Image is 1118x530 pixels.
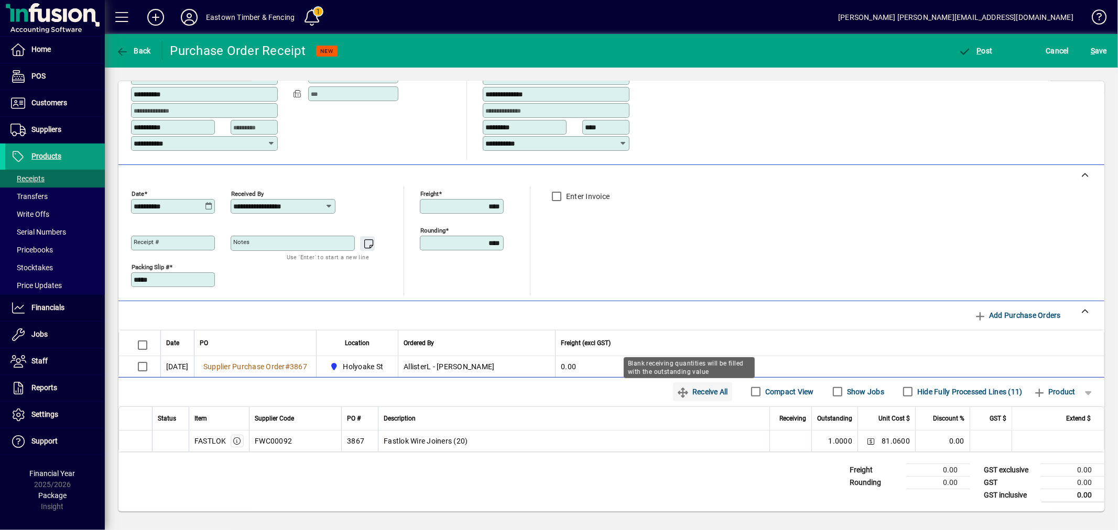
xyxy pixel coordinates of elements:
[132,263,169,270] mat-label: Packing Slip #
[624,357,755,378] div: Blank receiving quantities will be filled with the outstanding value
[1091,42,1107,59] span: ave
[979,476,1041,489] td: GST
[200,361,311,372] a: Supplier Purchase Order#3867
[5,295,105,321] a: Financials
[31,357,48,365] span: Staff
[132,190,144,197] mat-label: Date
[1091,47,1095,55] span: S
[287,251,369,263] mat-hint: Use 'Enter' to start a new line
[139,8,172,27] button: Add
[5,402,105,428] a: Settings
[343,361,384,372] span: Holyoake St
[10,210,49,218] span: Write Offs
[956,41,995,60] button: Post
[200,337,311,349] div: PO
[31,98,67,107] span: Customers
[10,174,45,183] span: Receipts
[1088,41,1110,60] button: Save
[5,277,105,294] a: Price Updates
[5,348,105,374] a: Staff
[838,9,1073,26] div: [PERSON_NAME] [PERSON_NAME][EMAIL_ADDRESS][DOMAIN_NAME]
[5,259,105,277] a: Stocktakes
[979,489,1041,502] td: GST inclusive
[1028,382,1081,401] button: Product
[1033,383,1076,400] span: Product
[290,362,307,371] span: 3867
[233,238,249,246] mat-label: Notes
[845,387,884,397] label: Show Jobs
[10,281,62,290] span: Price Updates
[915,387,1023,397] label: Hide Fully Processed Lines (11)
[31,125,61,134] span: Suppliers
[206,9,295,26] div: Eastown Timber & Fencing
[170,42,306,59] div: Purchase Order Receipt
[974,307,1061,324] span: Add Purchase Orders
[763,387,814,397] label: Compact View
[1084,2,1105,36] a: Knowledge Base
[398,356,555,377] td: AllisterL - [PERSON_NAME]
[561,337,1091,349] div: Freight (excl GST)
[844,476,907,489] td: Rounding
[31,330,48,338] span: Jobs
[31,303,64,312] span: Financials
[5,63,105,90] a: POS
[561,337,611,349] span: Freight (excl GST)
[5,241,105,259] a: Pricebooks
[5,37,105,63] a: Home
[779,413,806,424] span: Receiving
[5,90,105,116] a: Customers
[105,41,162,60] app-page-header-button: Back
[907,476,970,489] td: 0.00
[249,430,341,451] td: FWC00092
[320,48,333,54] span: NEW
[1044,41,1072,60] button: Cancel
[345,337,370,349] span: Location
[5,375,105,401] a: Reports
[31,410,58,418] span: Settings
[907,463,970,476] td: 0.00
[10,228,66,236] span: Serial Numbers
[10,246,53,254] span: Pricebooks
[990,413,1006,424] span: GST $
[116,47,151,55] span: Back
[420,226,446,234] mat-label: Rounding
[977,47,982,55] span: P
[31,152,61,160] span: Products
[5,170,105,187] a: Receipts
[882,436,910,446] span: 81.0600
[915,430,970,451] td: 0.00
[10,192,48,201] span: Transfers
[5,117,105,143] a: Suppliers
[844,463,907,476] td: Freight
[200,337,208,349] span: PO
[1046,42,1069,59] span: Cancel
[166,337,179,349] span: Date
[5,223,105,241] a: Serial Numbers
[1041,476,1104,489] td: 0.00
[1066,413,1091,424] span: Extend $
[1041,489,1104,502] td: 0.00
[420,190,439,197] mat-label: Freight
[404,337,434,349] span: Ordered By
[160,356,194,377] td: [DATE]
[677,383,728,400] span: Receive All
[378,430,769,451] td: Fastlok Wire Joiners (20)
[970,306,1065,325] button: Add Purchase Orders
[555,356,1104,377] td: 0.00
[231,190,264,197] mat-label: Received by
[30,469,75,478] span: Financial Year
[959,47,993,55] span: ost
[194,436,226,446] div: FASTLOK
[166,337,189,349] div: Date
[255,413,294,424] span: Supplier Code
[1041,463,1104,476] td: 0.00
[38,491,67,500] span: Package
[31,383,57,392] span: Reports
[31,437,58,445] span: Support
[347,413,361,424] span: PO #
[341,430,378,451] td: 3867
[933,413,964,424] span: Discount %
[134,238,159,246] mat-label: Receipt #
[158,413,176,424] span: Status
[863,434,878,448] button: Change Price Levels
